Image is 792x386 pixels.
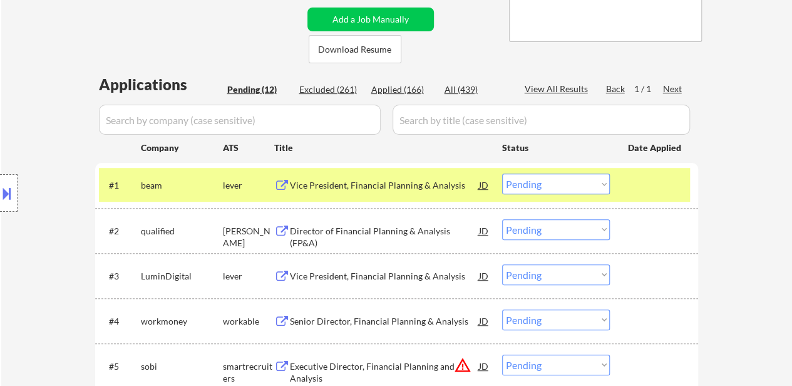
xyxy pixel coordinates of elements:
[223,179,274,192] div: lever
[227,83,290,96] div: Pending (12)
[478,174,490,196] div: JD
[478,219,490,242] div: JD
[223,270,274,283] div: lever
[525,83,592,95] div: View All Results
[223,225,274,249] div: [PERSON_NAME]
[290,360,479,385] div: Executive Director, Financial Planning and Analysis
[606,83,626,95] div: Back
[141,360,223,373] div: sobi
[290,315,479,328] div: Senior Director, Financial Planning & Analysis
[141,315,223,328] div: workmoney
[290,270,479,283] div: Vice President, Financial Planning & Analysis
[223,315,274,328] div: workable
[223,360,274,385] div: smartrecruiters
[663,83,683,95] div: Next
[478,264,490,287] div: JD
[290,225,479,249] div: Director of Financial Planning & Analysis (FP&A)
[99,105,381,135] input: Search by company (case sensitive)
[371,83,434,96] div: Applied (166)
[502,136,610,159] div: Status
[628,142,683,154] div: Date Applied
[109,360,131,373] div: #5
[634,83,663,95] div: 1 / 1
[109,315,131,328] div: #4
[393,105,690,135] input: Search by title (case sensitive)
[299,83,362,96] div: Excluded (261)
[478,310,490,332] div: JD
[445,83,507,96] div: All (439)
[478,355,490,377] div: JD
[290,179,479,192] div: Vice President, Financial Planning & Analysis
[307,8,434,31] button: Add a Job Manually
[274,142,490,154] div: Title
[223,142,274,154] div: ATS
[454,357,471,374] button: warning_amber
[309,35,401,63] button: Download Resume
